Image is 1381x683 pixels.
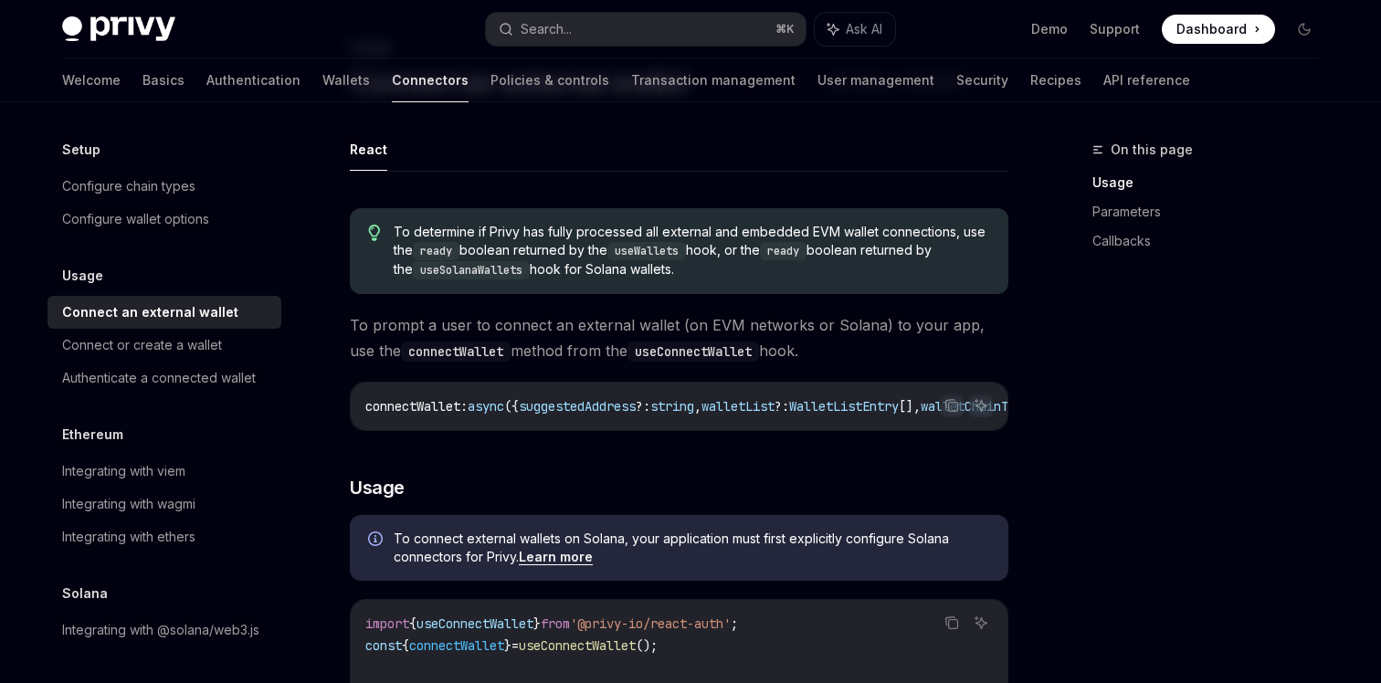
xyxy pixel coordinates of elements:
[409,637,504,654] span: connectWallet
[394,223,990,279] span: To determine if Privy has fully processed all external and embedded EVM wallet connections, use t...
[62,526,195,548] div: Integrating with ethers
[47,203,281,236] a: Configure wallet options
[846,20,882,38] span: Ask AI
[519,549,593,565] a: Learn more
[607,242,686,260] code: useWallets
[969,394,993,417] button: Ask AI
[365,615,409,632] span: import
[62,460,185,482] div: Integrating with viem
[541,615,570,632] span: from
[394,530,990,566] span: To connect external wallets on Solana, your application must first explicitly configure Solana co...
[62,583,108,604] h5: Solana
[62,301,238,323] div: Connect an external wallet
[62,208,209,230] div: Configure wallet options
[789,398,899,415] span: WalletListEntry
[365,637,402,654] span: const
[504,637,511,654] span: }
[350,475,405,500] span: Usage
[899,398,921,415] span: [],
[365,398,460,415] span: connectWallet
[631,58,796,102] a: Transaction management
[533,615,541,632] span: }
[47,362,281,394] a: Authenticate a connected wallet
[368,531,386,550] svg: Info
[921,398,1030,415] span: walletChainType
[142,58,184,102] a: Basics
[521,18,572,40] div: Search...
[760,242,806,260] code: ready
[1031,20,1068,38] a: Demo
[650,398,694,415] span: string
[956,58,1008,102] a: Security
[1092,197,1334,226] a: Parameters
[62,139,100,161] h5: Setup
[1111,139,1193,161] span: On this page
[1092,226,1334,256] a: Callbacks
[62,424,123,446] h5: Ethereum
[1176,20,1247,38] span: Dashboard
[468,398,504,415] span: async
[47,455,281,488] a: Integrating with viem
[519,637,636,654] span: useConnectWallet
[570,615,731,632] span: '@privy-io/react-auth'
[62,58,121,102] a: Welcome
[62,16,175,42] img: dark logo
[47,329,281,362] a: Connect or create a wallet
[486,13,806,46] button: Search...⌘K
[206,58,300,102] a: Authentication
[413,242,459,260] code: ready
[775,22,795,37] span: ⌘ K
[402,637,409,654] span: {
[392,58,469,102] a: Connectors
[519,398,636,415] span: suggestedAddress
[636,637,658,654] span: ();
[47,296,281,329] a: Connect an external wallet
[416,615,533,632] span: useConnectWallet
[969,611,993,635] button: Ask AI
[504,398,519,415] span: ({
[47,170,281,203] a: Configure chain types
[47,488,281,520] a: Integrating with wagmi
[322,58,370,102] a: Wallets
[940,611,964,635] button: Copy the contents from the code block
[817,58,934,102] a: User management
[694,398,701,415] span: ,
[350,128,387,171] button: React
[701,398,775,415] span: walletList
[401,341,511,362] code: connectWallet
[1090,20,1140,38] a: Support
[1162,15,1275,44] a: Dashboard
[62,175,195,197] div: Configure chain types
[62,367,256,389] div: Authenticate a connected wallet
[350,312,1008,363] span: To prompt a user to connect an external wallet (on EVM networks or Solana) to your app, use the m...
[1290,15,1319,44] button: Toggle dark mode
[731,615,738,632] span: ;
[413,261,530,279] code: useSolanaWallets
[1103,58,1190,102] a: API reference
[627,341,759,362] code: useConnectWallet
[460,398,468,415] span: :
[1092,168,1334,197] a: Usage
[636,398,650,415] span: ?:
[62,265,103,287] h5: Usage
[368,225,381,241] svg: Tip
[47,520,281,553] a: Integrating with ethers
[1030,58,1081,102] a: Recipes
[62,334,222,356] div: Connect or create a wallet
[815,13,895,46] button: Ask AI
[409,615,416,632] span: {
[47,614,281,646] a: Integrating with @solana/web3.js
[62,493,195,515] div: Integrating with wagmi
[511,637,519,654] span: =
[490,58,609,102] a: Policies & controls
[775,398,789,415] span: ?:
[940,394,964,417] button: Copy the contents from the code block
[62,619,259,641] div: Integrating with @solana/web3.js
